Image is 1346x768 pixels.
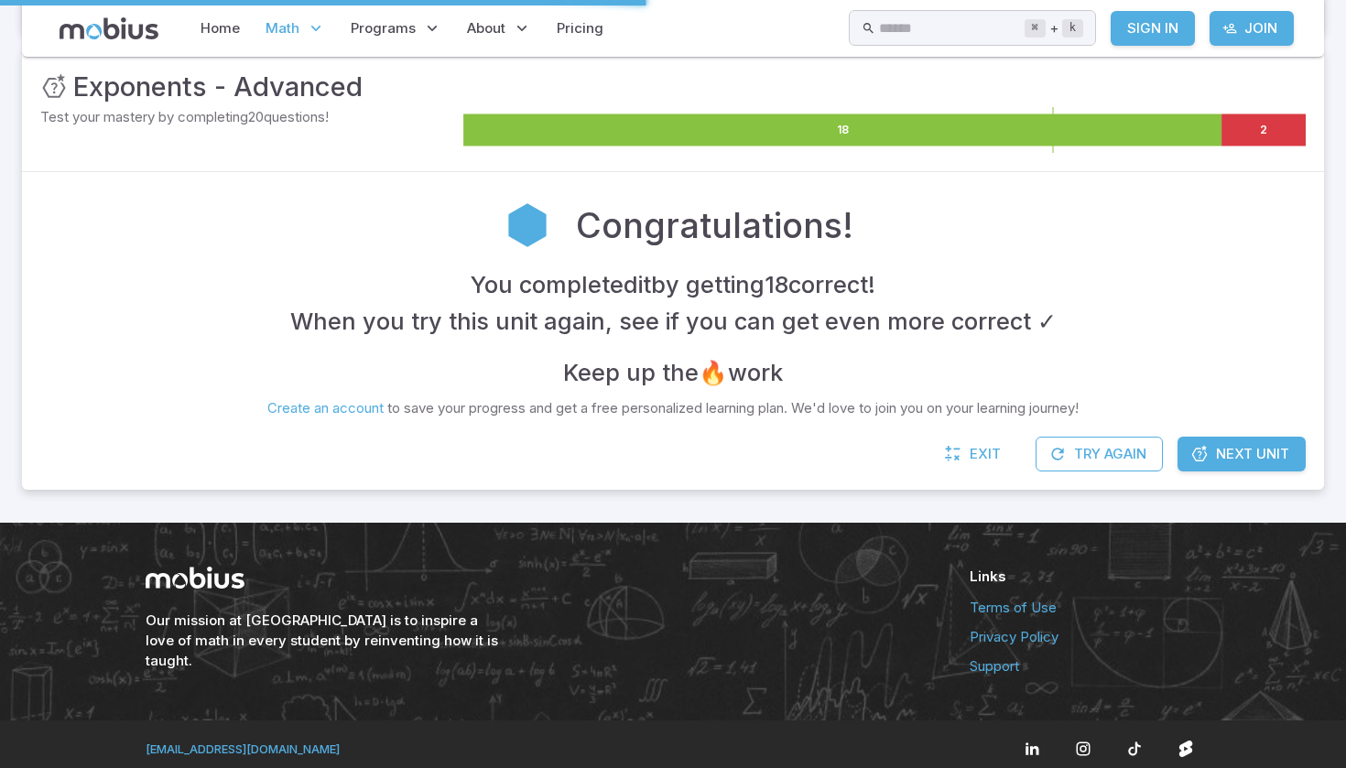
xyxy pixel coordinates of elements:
span: Next Unit [1216,444,1289,464]
h3: Exponents - Advanced [73,67,363,107]
a: [EMAIL_ADDRESS][DOMAIN_NAME] [146,741,340,756]
a: Terms of Use [970,598,1200,618]
h6: Our mission at [GEOGRAPHIC_DATA] is to inspire a love of math in every student by reinventing how... [146,611,503,671]
a: Exit [935,437,1014,471]
h4: When you try this unit again, see if you can get even more correct ✓ [290,303,1057,340]
span: Exit [970,444,1001,464]
kbd: ⌘ [1025,19,1046,38]
span: Math [266,18,299,38]
a: Sign In [1111,11,1195,46]
h2: Congratulations! [576,200,853,251]
a: Support [970,656,1200,676]
a: Join [1210,11,1294,46]
span: Programs [351,18,416,38]
a: Next Unit [1178,437,1306,471]
p: Test your mastery by completing 20 questions! [40,107,460,127]
a: Create an account [267,399,384,416]
a: Privacy Policy [970,627,1200,647]
div: + [1025,17,1083,39]
kbd: k [1062,19,1083,38]
h6: Links [970,567,1200,587]
a: Home [195,7,245,49]
h4: You completed it by getting 18 correct ! [471,266,875,303]
p: to save your progress and get a free personalized learning plan. We'd love to join you on your le... [267,398,1079,418]
a: Pricing [551,7,609,49]
h4: Keep up the 🔥 work [563,354,783,391]
span: About [467,18,505,38]
button: Try Again [1036,437,1163,471]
